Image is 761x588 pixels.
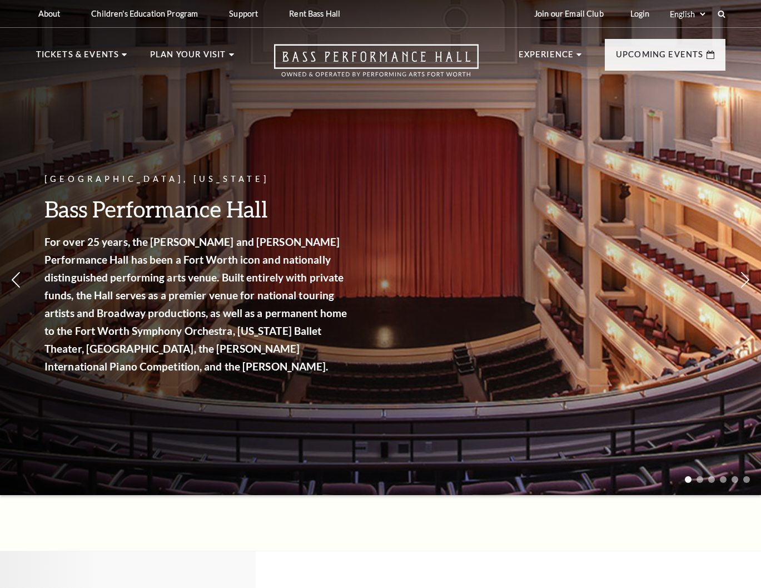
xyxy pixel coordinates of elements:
p: Support [229,9,258,18]
p: About [38,9,61,18]
p: [GEOGRAPHIC_DATA], [US_STATE] [44,172,350,186]
p: Children's Education Program [91,9,198,18]
p: Tickets & Events [36,48,120,68]
p: Upcoming Events [616,48,704,68]
p: Rent Bass Hall [289,9,340,18]
p: Plan Your Visit [150,48,226,68]
p: Experience [519,48,574,68]
h3: Bass Performance Hall [44,195,350,223]
strong: For over 25 years, the [PERSON_NAME] and [PERSON_NAME] Performance Hall has been a Fort Worth ico... [44,235,347,373]
select: Select: [668,9,707,19]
